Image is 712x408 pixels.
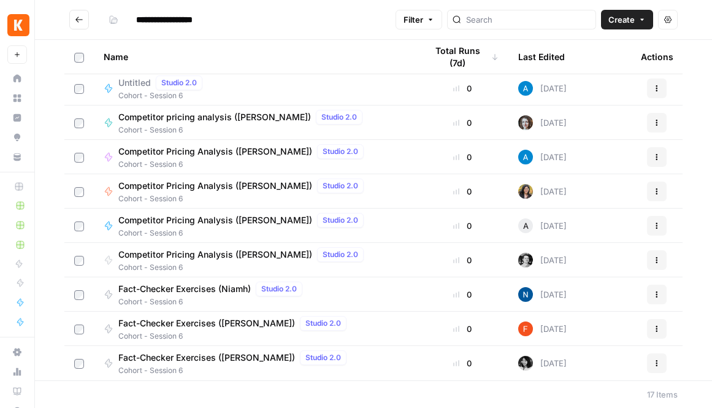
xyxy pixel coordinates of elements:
span: Filter [404,13,423,26]
a: Your Data [7,147,27,167]
img: re7xpd5lpd6r3te7ued3p9atxw8h [518,184,533,199]
div: 0 [426,151,499,163]
span: Cohort - Session 6 [118,159,369,170]
span: Cohort - Session 6 [118,228,369,239]
a: Competitor Pricing Analysis ([PERSON_NAME])Studio 2.0Cohort - Session 6 [104,144,407,170]
a: Usage [7,362,27,382]
span: Cohort - Session 6 [118,331,351,342]
span: Fact-Checker Exercises ([PERSON_NAME]) [118,317,295,329]
a: Home [7,69,27,88]
span: Competitor Pricing Analysis ([PERSON_NAME]) [118,145,312,158]
span: Studio 2.0 [305,318,341,329]
span: Competitor Pricing Analysis ([PERSON_NAME]) [118,248,312,261]
span: Create [608,13,635,26]
span: Studio 2.0 [261,283,297,294]
div: 0 [426,357,499,369]
a: UntitledStudio 2.0Cohort - Session 6 [104,75,407,101]
a: Insights [7,108,27,128]
span: Cohort - Session 6 [118,262,369,273]
button: Filter [396,10,442,29]
a: Learning Hub [7,382,27,401]
div: 0 [426,254,499,266]
img: Kayak Logo [7,14,29,36]
a: Browse [7,88,27,108]
img: 4vx69xode0b6rvenq8fzgxnr47hp [518,253,533,268]
span: Cohort - Session 6 [118,125,367,136]
a: Settings [7,342,27,362]
div: 0 [426,288,499,301]
span: Untitled [118,77,151,89]
span: Cohort - Session 6 [118,296,307,307]
span: Studio 2.0 [305,352,341,363]
a: Competitor Pricing Analysis ([PERSON_NAME])Studio 2.0Cohort - Session 6 [104,213,407,239]
div: [DATE] [518,287,567,302]
span: Studio 2.0 [323,180,358,191]
span: Studio 2.0 [161,77,197,88]
a: Fact-Checker Exercises ([PERSON_NAME])Studio 2.0Cohort - Session 6 [104,350,407,376]
div: 17 Items [647,388,678,401]
img: o3cqybgnmipr355j8nz4zpq1mc6x [518,81,533,96]
span: Studio 2.0 [323,215,358,226]
img: o3cqybgnmipr355j8nz4zpq1mc6x [518,150,533,164]
div: Total Runs (7d) [426,40,499,74]
div: 0 [426,323,499,335]
div: 0 [426,117,499,129]
div: 0 [426,220,499,232]
img: rz7p8tmnmqi1pt4pno23fskyt2v8 [518,115,533,130]
span: Cohort - Session 6 [118,365,351,376]
div: [DATE] [518,253,567,268]
span: Competitor pricing analysis ([PERSON_NAME]) [118,111,311,123]
a: Fact-Checker Exercises ([PERSON_NAME])Studio 2.0Cohort - Session 6 [104,316,407,342]
a: Opportunities [7,128,27,147]
a: Competitor pricing analysis ([PERSON_NAME])Studio 2.0Cohort - Session 6 [104,110,407,136]
img: n7pe0zs00y391qjouxmgrq5783et [518,287,533,302]
div: [DATE] [518,356,567,371]
span: Fact-Checker Exercises ([PERSON_NAME]) [118,352,295,364]
span: Studio 2.0 [323,249,358,260]
a: Competitor Pricing Analysis ([PERSON_NAME])Studio 2.0Cohort - Session 6 [104,247,407,273]
div: [DATE] [518,81,567,96]
span: A [523,220,529,232]
span: Competitor Pricing Analysis ([PERSON_NAME]) [118,180,312,192]
img: 0w16hsb9dp3affd7irj0qqs67ma2 [518,356,533,371]
div: [DATE] [518,321,567,336]
div: 0 [426,82,499,94]
div: Last Edited [518,40,565,74]
span: Cohort - Session 6 [118,193,369,204]
span: Studio 2.0 [321,112,357,123]
span: Competitor Pricing Analysis ([PERSON_NAME]) [118,214,312,226]
a: Competitor Pricing Analysis ([PERSON_NAME])Studio 2.0Cohort - Session 6 [104,179,407,204]
input: Search [466,13,591,26]
div: Name [104,40,407,74]
button: Go back [69,10,89,29]
a: Fact-Checker Exercises (Niamh)Studio 2.0Cohort - Session 6 [104,282,407,307]
div: 0 [426,185,499,198]
button: Workspace: Kayak [7,10,27,40]
img: 5e7wduwzxuy6rs9japgirzdrp9i4 [518,321,533,336]
span: Studio 2.0 [323,146,358,157]
div: Actions [641,40,673,74]
div: [DATE] [518,150,567,164]
span: Cohort - Session 6 [118,90,207,101]
div: [DATE] [518,184,567,199]
div: [DATE] [518,218,567,233]
button: Create [601,10,653,29]
span: Fact-Checker Exercises (Niamh) [118,283,251,295]
div: [DATE] [518,115,567,130]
